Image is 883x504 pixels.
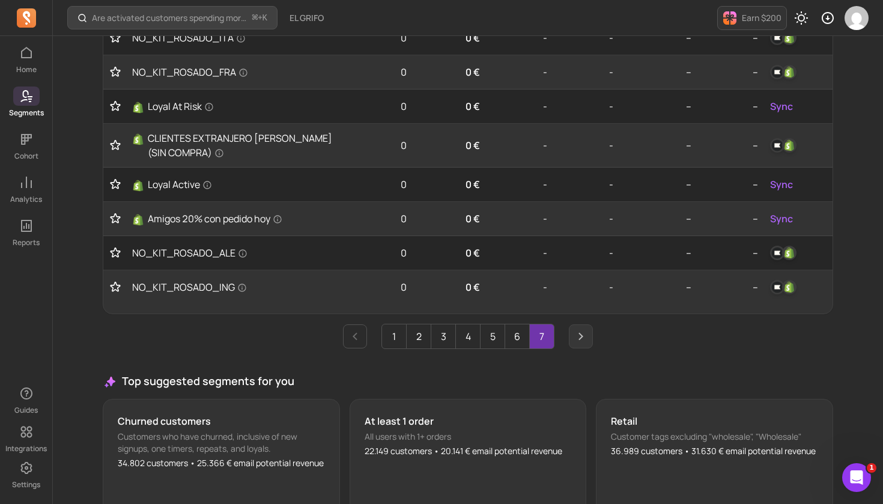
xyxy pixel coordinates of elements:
p: - [557,99,614,114]
span: NO_KIT_ROSADO_ALE [132,246,247,260]
p: -- [623,99,691,114]
p: -- [623,138,691,153]
a: Previous page [343,324,367,348]
img: Shopify [132,133,144,145]
img: shopify_customer_tag [782,246,797,260]
span: Loyal Active [148,177,212,192]
img: klaviyo [770,246,784,260]
a: Next page [569,324,593,348]
iframe: Intercom live chat [842,463,871,492]
p: 0 [351,65,407,79]
p: -- [623,211,691,226]
p: 0 € [416,65,479,79]
p: - [490,211,547,226]
p: -- [701,280,758,294]
span: Sync [770,177,793,192]
p: Segments [9,108,44,118]
a: Page 3 [431,324,455,348]
span: NO_KIT_ROSADO_ITA [132,31,246,45]
button: Are activated customers spending more over time?⌘+K [67,6,278,29]
p: Guides [14,405,38,415]
span: Amigos 20% con pedido hoy [148,211,282,226]
kbd: ⌘ [252,11,258,26]
p: Customers who have churned, inclusive of new signups, one timers, repeats, and loyals. [118,431,325,455]
button: Toggle favorite [108,213,123,225]
a: NO_KIT_ROSADO_ALE [132,246,341,260]
a: ShopifyAmigos 20% con pedido hoy [132,211,341,226]
p: Earn $200 [742,12,781,24]
p: - [557,138,614,153]
p: 0 € [416,246,479,260]
p: 0 [351,246,407,260]
p: 0 € [416,138,479,153]
button: Toggle favorite [108,139,123,151]
p: Reports [13,238,40,247]
p: - [557,211,614,226]
p: - [490,246,547,260]
span: CLIENTES EXTRANJERO [PERSON_NAME] (SIN COMPRA) [148,131,341,160]
button: Earn $200 [717,6,787,30]
p: 36.989 customers • 31.630 € email potential revenue [611,445,818,457]
p: Cohort [14,151,38,161]
button: Toggle favorite [108,281,123,293]
p: Customer tags excluding "wholesale", "Wholesale" [611,431,818,443]
a: Page 1 [382,324,406,348]
p: Home [16,65,37,74]
p: 0 [351,31,407,45]
button: EL GRIFO [282,7,331,29]
p: -- [701,246,758,260]
p: - [490,31,547,45]
img: avatar [845,6,869,30]
a: Page 5 [481,324,505,348]
button: Sync [768,97,795,116]
span: Sync [770,211,793,226]
p: -- [701,65,758,79]
img: klaviyo [770,31,784,45]
p: 22.149 customers • 20.141 € email potential revenue [365,445,572,457]
p: -- [701,138,758,153]
ul: Pagination [103,324,833,349]
button: Sync [768,175,795,194]
p: -- [623,177,691,192]
a: ShopifyCLIENTES EXTRANJERO [PERSON_NAME] (SIN COMPRA) [132,131,341,160]
span: + [252,11,267,24]
p: Settings [12,480,40,490]
span: NO_KIT_ROSADO_ING [132,280,247,294]
button: Toggle favorite [108,32,123,44]
p: 0 € [416,211,479,226]
a: ShopifyLoyal Active [132,177,341,192]
span: NO_KIT_ROSADO_FRA [132,65,248,79]
span: Sync [770,99,793,114]
a: Page 6 [505,324,529,348]
p: Are activated customers spending more over time? [92,12,247,24]
a: NO_KIT_ROSADO_FRA [132,65,341,79]
p: -- [623,31,691,45]
p: - [557,65,614,79]
p: -- [623,246,691,260]
p: - [490,177,547,192]
p: - [557,177,614,192]
button: Toggle favorite [108,66,123,78]
img: Shopify [132,102,144,114]
img: klaviyo [770,65,784,79]
p: - [557,280,614,294]
p: -- [701,211,758,226]
img: shopify_customer_tag [782,138,797,153]
p: 0 € [416,31,479,45]
p: - [557,246,614,260]
button: klaviyoshopify_customer_tag [768,278,799,297]
button: Guides [13,381,40,417]
p: 0 [351,280,407,294]
a: NO_KIT_ROSADO_ITA [132,31,341,45]
img: shopify_customer_tag [782,280,797,294]
a: NO_KIT_ROSADO_ING [132,280,341,294]
button: Toggle dark mode [789,6,813,30]
img: klaviyo [770,280,784,294]
p: 0 [351,211,407,226]
p: - [490,65,547,79]
button: Toggle favorite [108,178,123,190]
p: 0 [351,177,407,192]
p: 0 [351,138,407,153]
button: Toggle favorite [108,100,123,112]
h3: Top suggested segments for you [103,373,833,389]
